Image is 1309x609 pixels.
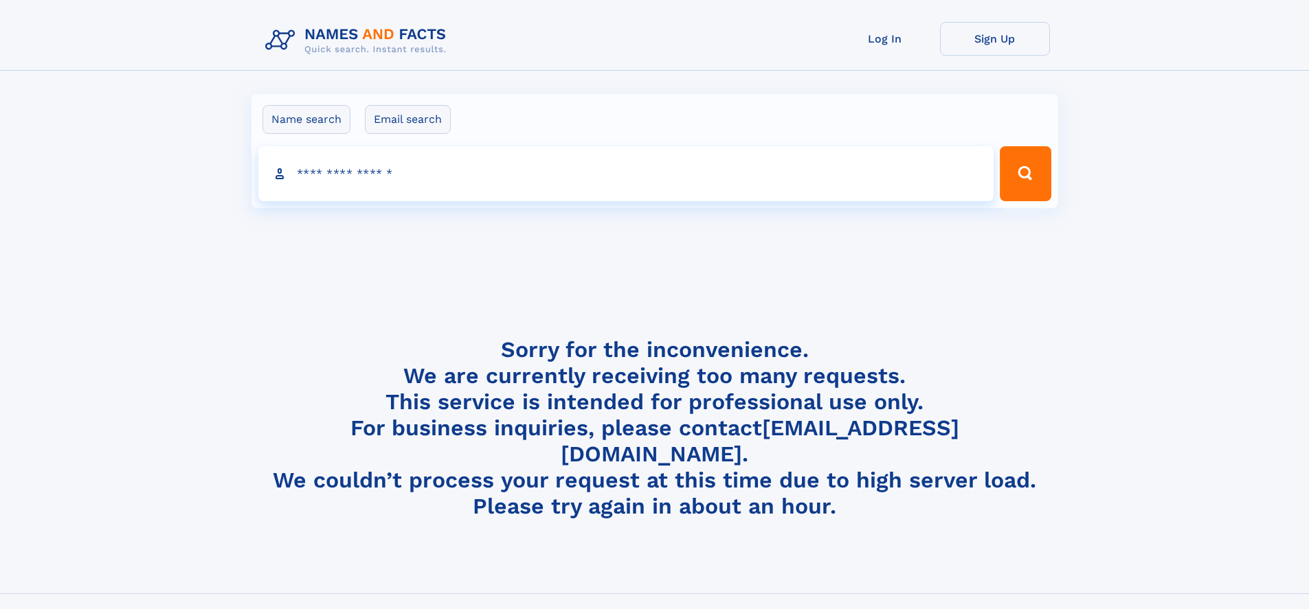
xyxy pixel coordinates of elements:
[830,22,940,56] a: Log In
[260,22,458,59] img: Logo Names and Facts
[561,415,959,467] a: [EMAIL_ADDRESS][DOMAIN_NAME]
[262,105,350,134] label: Name search
[258,146,994,201] input: search input
[365,105,451,134] label: Email search
[1000,146,1051,201] button: Search Button
[260,336,1050,520] h4: Sorry for the inconvenience. We are currently receiving too many requests. This service is intend...
[940,22,1050,56] a: Sign Up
